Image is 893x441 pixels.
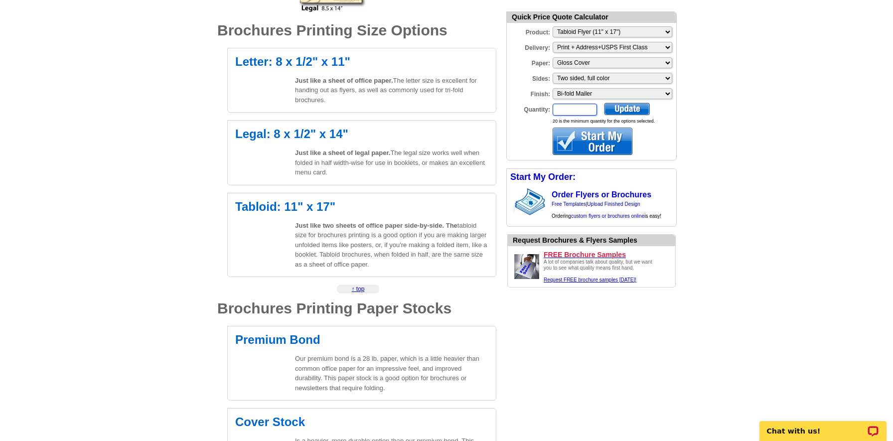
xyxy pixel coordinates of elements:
h2: Letter: 8 x 1/2" x 11" [235,56,488,68]
a: Request FREE samples of our brochures printing [512,276,542,283]
div: 20 is the minimum quantity for the options selected. [553,118,676,125]
h2: Cover Stock [235,416,488,428]
h2: Legal: 8 x 1/2" x 14" [235,128,488,140]
span: Just like two sheets of office paper side-by-side. The [295,222,457,229]
h1: Brochures Printing Paper Stocks [217,301,496,316]
div: Start My Order: [507,169,676,185]
p: The legal size works well when folded in half width-wise for use in booklets, or makes an excelle... [295,148,488,177]
h2: Tabloid: 11" x 17" [235,201,488,213]
label: Paper: [507,56,552,68]
a: Request FREE samples of our flyer & brochure printing. [544,277,636,283]
img: stack of brochures with custom content [515,185,550,218]
img: Request FREE samples of our brochures printing [512,252,542,282]
label: Product: [507,25,552,37]
a: Upload Finished Design [587,201,640,207]
a: Free Templates [552,201,586,207]
p: The letter size is excellent for handing out as flyers, as well as commonly used for tri-fold bro... [295,76,488,105]
img: background image for brochures and flyers arrow [507,185,515,218]
a: custom flyers or brochures online [571,213,644,219]
div: A lot of companies talk about quality, but we want you to see what quality means first hand. [544,259,658,283]
h2: Premium Bond [235,334,488,346]
p: Our premium bond is a 28 lb. paper, which is a little heavier than common office paper for an imp... [295,354,488,393]
span: Just like a sheet of office paper. [295,77,393,84]
a: ↑ top [351,286,364,293]
a: Order Flyers or Brochures [552,190,651,199]
p: tabloid size for brochures printing is a good option if you are making larger unfolded items like... [295,221,488,270]
div: Quick Price Quote Calculator [507,12,676,23]
label: Finish: [507,87,552,99]
div: Want to know how your brochure printing will look before you order it? Check our work. [513,235,675,246]
iframe: LiveChat chat widget [753,410,893,441]
label: Quantity: [507,103,552,114]
label: Sides: [507,72,552,83]
h1: Brochures Printing Size Options [217,23,496,38]
span: Just like a sheet of legal paper. [295,149,390,156]
a: FREE Brochure Samples [544,250,671,259]
span: | Ordering is easy! [552,201,661,219]
label: Delivery: [507,41,552,52]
